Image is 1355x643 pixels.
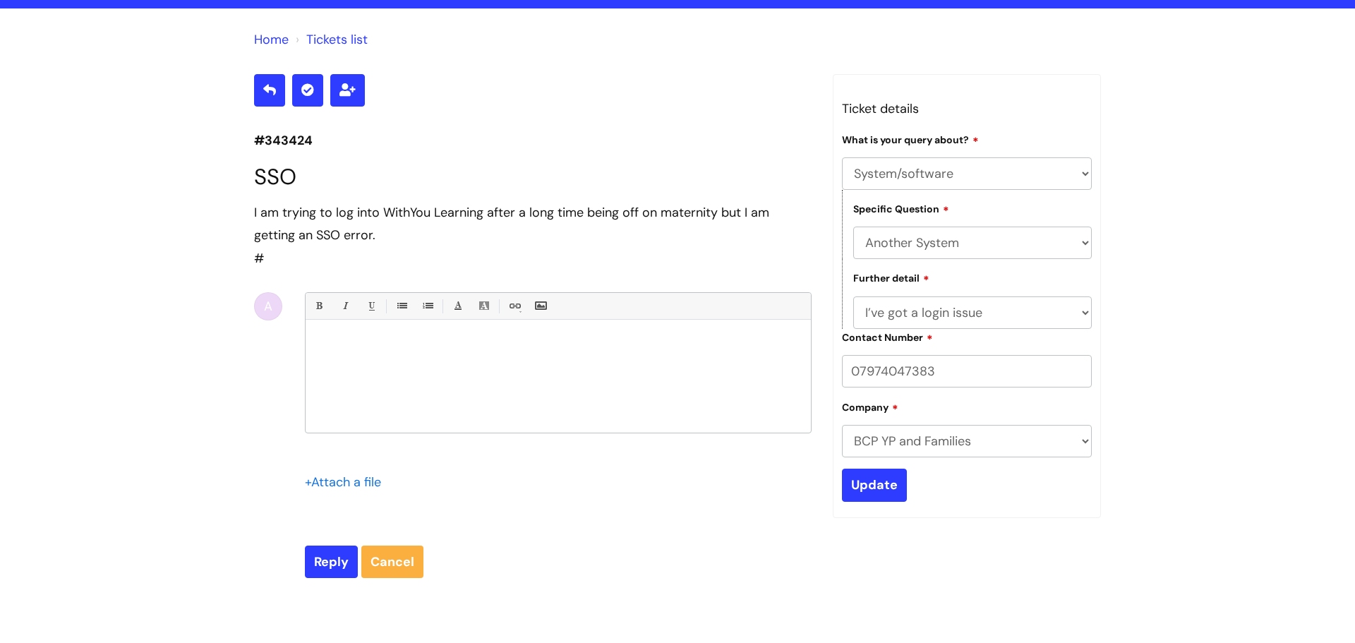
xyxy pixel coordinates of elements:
[505,297,523,315] a: Link
[254,292,282,320] div: A
[853,270,929,284] label: Further detail
[254,164,812,190] h1: SSO
[336,297,354,315] a: Italic (Ctrl-I)
[310,297,327,315] a: Bold (Ctrl-B)
[418,297,436,315] a: 1. Ordered List (Ctrl-Shift-8)
[531,297,549,315] a: Insert Image...
[853,201,949,215] label: Specific Question
[305,546,358,578] input: Reply
[392,297,410,315] a: • Unordered List (Ctrl-Shift-7)
[306,31,368,48] a: Tickets list
[842,399,898,414] label: Company
[254,31,289,48] a: Home
[449,297,466,315] a: Font Color
[362,297,380,315] a: Underline(Ctrl-U)
[842,132,979,146] label: What is your query about?
[842,97,1092,120] h3: Ticket details
[254,129,812,152] p: #343424
[475,297,493,315] a: Back Color
[254,201,812,270] div: #
[842,330,933,344] label: Contact Number
[254,28,289,51] li: Solution home
[305,471,390,493] div: Attach a file
[842,469,907,501] input: Update
[292,28,368,51] li: Tickets list
[254,201,812,247] div: I am trying to log into WithYou Learning after a long time being off on maternity but I am gettin...
[361,546,423,578] a: Cancel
